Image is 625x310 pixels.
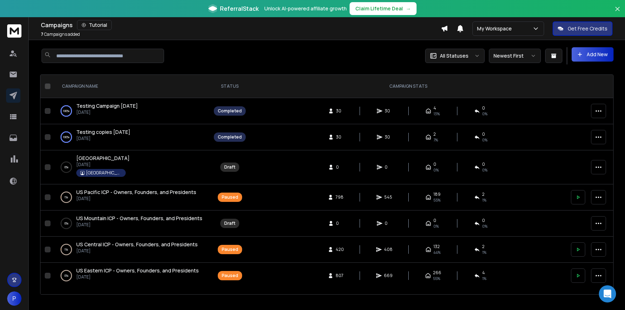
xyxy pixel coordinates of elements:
[482,137,487,143] span: 0 %
[477,25,515,32] p: My Workspace
[482,161,485,167] span: 0
[218,134,242,140] div: Completed
[76,196,196,202] p: [DATE]
[433,131,436,137] span: 2
[336,194,343,200] span: 798
[433,161,436,167] span: 0
[433,244,440,250] span: 132
[433,192,441,197] span: 189
[7,291,21,306] button: P
[76,267,199,274] span: US Eastern ICP - Owners, Founders, and Presidents
[336,164,343,170] span: 0
[433,197,441,203] span: 55 %
[53,237,210,263] td: 1%US Central ICP - Owners, Founders, and Presidents[DATE]
[482,218,485,223] span: 0
[224,221,235,226] div: Draft
[41,20,441,30] div: Campaigns
[222,247,238,252] div: Paused
[384,273,393,278] span: 669
[53,210,210,237] td: 0%US Mountain ICP - Owners, Founders, and Presidents[DATE]
[86,170,122,176] p: [GEOGRAPHIC_DATA]
[76,136,130,141] p: [DATE]
[64,272,68,279] p: 0 %
[385,164,392,170] span: 0
[482,270,485,276] span: 4
[384,194,392,200] span: 545
[433,111,440,117] span: 13 %
[482,244,485,250] span: 2
[482,131,485,137] span: 0
[482,105,485,111] span: 0
[336,247,344,252] span: 420
[210,75,250,98] th: STATUS
[385,108,392,114] span: 30
[76,102,138,110] a: Testing Campaign [DATE]
[76,222,202,228] p: [DATE]
[53,263,210,289] td: 0%US Eastern ICP - Owners, Founders, and Presidents[DATE]
[482,223,487,229] span: 0%
[76,189,196,196] a: US Pacific ICP - Owners, Founders, and Presidents
[53,184,210,210] td: 1%US Pacific ICP - Owners, Founders, and Presidents[DATE]
[433,250,441,255] span: 44 %
[64,164,68,171] p: 0 %
[76,215,202,222] a: US Mountain ICP - Owners, Founders, and Presidents
[406,5,411,12] span: →
[63,107,69,115] p: 100 %
[350,2,417,15] button: Claim Lifetime Deal→
[222,194,238,200] div: Paused
[482,167,487,173] span: 0%
[76,162,130,168] p: [DATE]
[482,111,487,117] span: 0 %
[264,5,347,12] p: Unlock AI-powered affiliate growth
[336,134,343,140] span: 30
[224,164,235,170] div: Draft
[76,241,198,248] a: US Central ICP - Owners, Founders, and Presidents
[433,223,439,229] span: 0%
[599,285,616,302] div: Open Intercom Messenger
[64,194,68,201] p: 1 %
[222,273,238,278] div: Paused
[482,250,486,255] span: 1 %
[433,270,441,276] span: 266
[250,75,567,98] th: CAMPAIGN STATS
[63,134,69,141] p: 100 %
[53,124,210,150] td: 100%Testing copies [DATE][DATE]
[385,134,392,140] span: 30
[336,273,343,278] span: 807
[385,221,392,226] span: 0
[77,20,112,30] button: Tutorial
[482,192,485,197] span: 2
[433,276,440,281] span: 55 %
[76,248,198,254] p: [DATE]
[568,25,607,32] p: Get Free Credits
[336,108,343,114] span: 30
[489,49,541,63] button: Newest First
[553,21,612,36] button: Get Free Credits
[440,52,468,59] p: All Statuses
[76,274,199,280] p: [DATE]
[53,75,210,98] th: CAMPAIGN NAME
[76,110,138,115] p: [DATE]
[384,247,393,252] span: 408
[613,4,622,21] button: Close banner
[64,246,68,253] p: 1 %
[482,197,486,203] span: 1 %
[220,4,259,13] span: ReferralStack
[482,276,486,281] span: 1 %
[41,32,80,37] p: Campaigns added
[64,220,68,227] p: 0 %
[433,105,436,111] span: 4
[76,129,130,135] span: Testing copies [DATE]
[76,267,199,274] a: US Eastern ICP - Owners, Founders, and Presidents
[76,102,138,109] span: Testing Campaign [DATE]
[433,218,436,223] span: 0
[433,167,439,173] span: 0%
[41,31,43,37] span: 7
[218,108,242,114] div: Completed
[433,137,438,143] span: 7 %
[76,129,130,136] a: Testing copies [DATE]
